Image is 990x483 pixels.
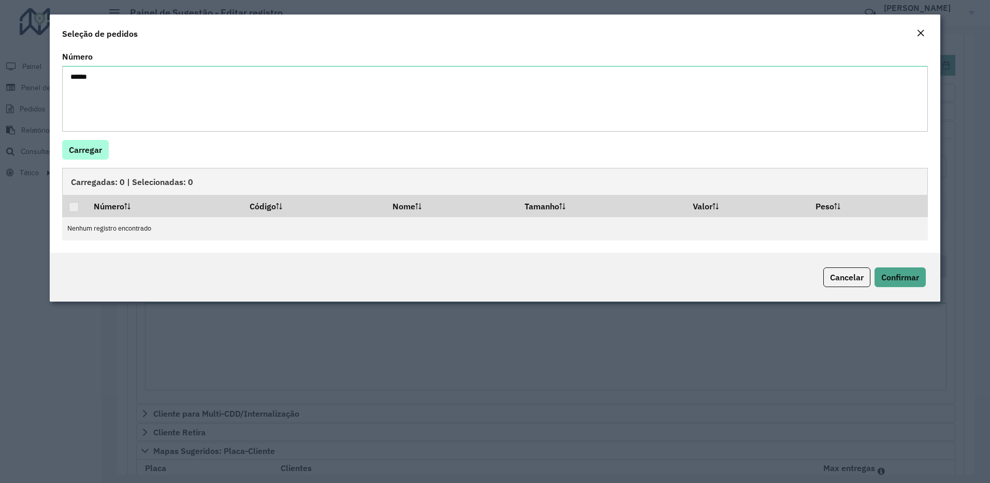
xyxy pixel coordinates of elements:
th: Peso [808,195,928,217]
th: Nome [385,195,517,217]
td: Nenhum registro encontrado [62,217,928,240]
button: Close [913,27,928,40]
div: Carregadas: 0 | Selecionadas: 0 [62,168,928,195]
th: Valor [686,195,809,217]
label: Número [62,50,93,63]
button: Cancelar [823,267,870,287]
th: Número [86,195,242,217]
em: Fechar [916,29,925,37]
h4: Seleção de pedidos [62,27,138,40]
th: Tamanho [517,195,686,217]
span: Cancelar [830,272,864,282]
span: Confirmar [881,272,919,282]
button: Confirmar [875,267,926,287]
th: Código [242,195,385,217]
button: Carregar [62,140,109,160]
